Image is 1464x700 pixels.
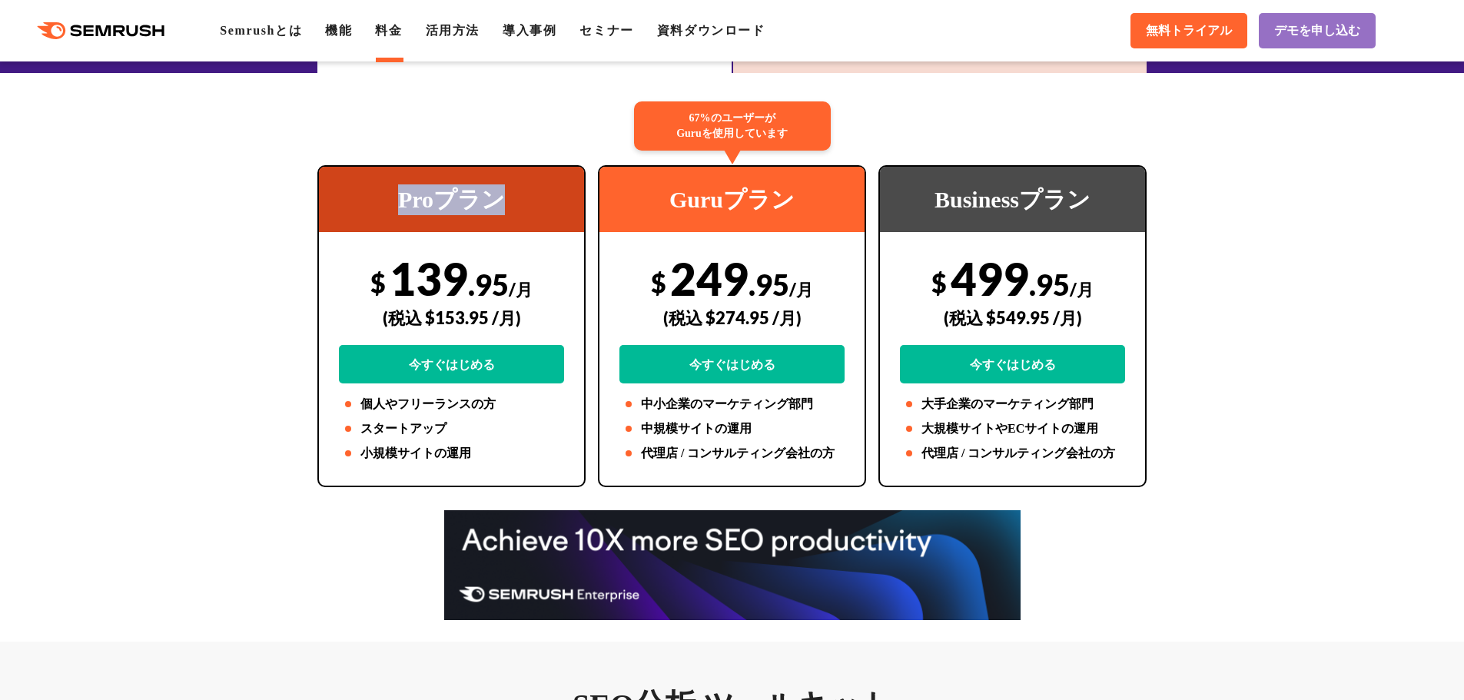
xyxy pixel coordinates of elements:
[339,345,564,383] a: 今すぐはじめる
[789,279,813,300] span: /月
[339,444,564,463] li: 小規模サイトの運用
[1146,23,1232,39] span: 無料トライアル
[880,167,1145,232] div: Businessプラン
[1070,279,1094,300] span: /月
[579,24,633,37] a: セミナー
[900,395,1125,413] li: 大手企業のマーケティング部門
[619,395,845,413] li: 中小企業のマーケティング部門
[619,251,845,383] div: 249
[619,290,845,345] div: (税込 $274.95 /月)
[651,267,666,298] span: $
[619,345,845,383] a: 今すぐはじめる
[1259,13,1376,48] a: デモを申し込む
[375,24,402,37] a: 料金
[657,24,765,37] a: 資料ダウンロード
[900,290,1125,345] div: (税込 $549.95 /月)
[503,24,556,37] a: 導入事例
[900,420,1125,438] li: 大規模サイトやECサイトの運用
[426,24,480,37] a: 活用方法
[509,279,533,300] span: /月
[749,267,789,302] span: .95
[900,444,1125,463] li: 代理店 / コンサルティング会社の方
[619,420,845,438] li: 中規模サイトの運用
[634,101,831,151] div: 67%のユーザーが Guruを使用しています
[339,420,564,438] li: スタートアップ
[220,24,302,37] a: Semrushとは
[619,444,845,463] li: 代理店 / コンサルティング会社の方
[325,24,352,37] a: 機能
[599,167,865,232] div: Guruプラン
[931,267,947,298] span: $
[468,267,509,302] span: .95
[900,345,1125,383] a: 今すぐはじめる
[339,395,564,413] li: 個人やフリーランスの方
[339,251,564,383] div: 139
[1274,23,1360,39] span: デモを申し込む
[370,267,386,298] span: $
[1029,267,1070,302] span: .95
[339,290,564,345] div: (税込 $153.95 /月)
[319,167,584,232] div: Proプラン
[900,251,1125,383] div: 499
[1130,13,1247,48] a: 無料トライアル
